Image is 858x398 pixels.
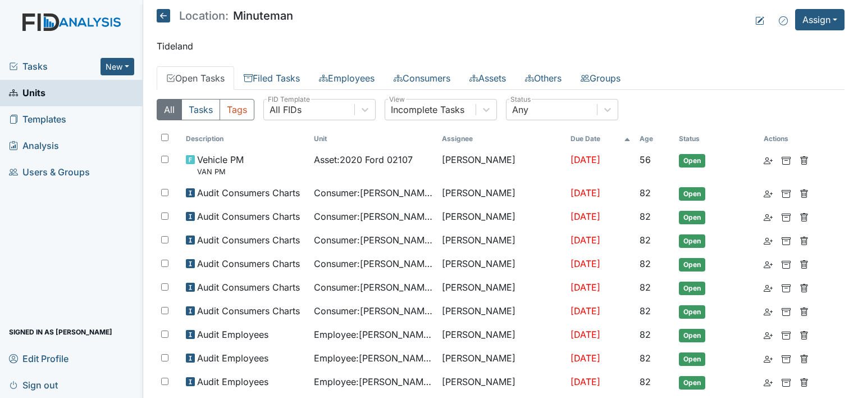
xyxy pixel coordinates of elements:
[437,182,565,205] td: [PERSON_NAME]
[391,103,464,116] div: Incomplete Tasks
[437,252,565,276] td: [PERSON_NAME]
[437,148,565,182] td: [PERSON_NAME]
[157,66,234,90] a: Open Tasks
[800,304,809,318] a: Delete
[679,154,705,168] span: Open
[640,211,651,222] span: 82
[640,305,651,316] span: 82
[314,281,433,294] span: Consumer : [PERSON_NAME]
[197,166,244,177] small: VAN PM
[571,376,600,387] span: [DATE]
[9,111,66,128] span: Templates
[566,129,635,148] th: Toggle SortBy
[309,129,437,148] th: Toggle SortBy
[157,9,293,22] h5: Minuteman
[179,10,229,21] span: Location:
[571,187,600,198] span: [DATE]
[679,187,705,201] span: Open
[437,300,565,323] td: [PERSON_NAME]
[640,282,651,293] span: 82
[9,60,101,73] a: Tasks
[197,351,268,365] span: Audit Employees
[197,257,300,270] span: Audit Consumers Charts
[314,186,433,200] span: Consumer : [PERSON_NAME]
[9,376,58,394] span: Sign out
[800,153,809,166] a: Delete
[197,328,268,341] span: Audit Employees
[571,154,600,165] span: [DATE]
[437,347,565,370] td: [PERSON_NAME]
[437,323,565,347] td: [PERSON_NAME]
[309,66,384,90] a: Employees
[197,233,300,247] span: Audit Consumers Charts
[571,211,600,222] span: [DATE]
[640,376,651,387] span: 82
[679,282,705,295] span: Open
[782,257,791,270] a: Archive
[679,329,705,342] span: Open
[157,99,254,120] div: Type filter
[679,211,705,224] span: Open
[515,66,571,90] a: Others
[9,137,59,155] span: Analysis
[635,129,674,148] th: Toggle SortBy
[640,234,651,246] span: 82
[314,257,433,270] span: Consumer : [PERSON_NAME]
[314,304,433,318] span: Consumer : [PERSON_NAME]
[234,66,309,90] a: Filed Tasks
[800,210,809,223] a: Delete
[314,351,433,365] span: Employee : [PERSON_NAME][GEOGRAPHIC_DATA]
[674,129,759,148] th: Toggle SortBy
[795,9,845,30] button: Assign
[571,282,600,293] span: [DATE]
[571,305,600,316] span: [DATE]
[782,210,791,223] a: Archive
[679,376,705,390] span: Open
[460,66,515,90] a: Assets
[800,375,809,388] a: Delete
[197,375,268,388] span: Audit Employees
[197,186,300,200] span: Audit Consumers Charts
[782,351,791,365] a: Archive
[181,99,220,120] button: Tasks
[197,153,244,177] span: Vehicle PM VAN PM
[437,205,565,229] td: [PERSON_NAME]
[512,103,528,116] div: Any
[640,352,651,364] span: 82
[9,84,45,102] span: Units
[679,258,705,272] span: Open
[571,66,630,90] a: Groups
[437,276,565,300] td: [PERSON_NAME]
[782,328,791,341] a: Archive
[181,129,309,148] th: Toggle SortBy
[800,281,809,294] a: Delete
[782,375,791,388] a: Archive
[437,129,565,148] th: Assignee
[270,103,302,116] div: All FIDs
[800,351,809,365] a: Delete
[101,58,134,75] button: New
[437,229,565,252] td: [PERSON_NAME]
[800,233,809,247] a: Delete
[9,164,90,181] span: Users & Groups
[640,258,651,269] span: 82
[679,352,705,366] span: Open
[640,187,651,198] span: 82
[9,350,69,367] span: Edit Profile
[197,210,300,223] span: Audit Consumers Charts
[384,66,460,90] a: Consumers
[782,153,791,166] a: Archive
[314,375,433,388] span: Employee : [PERSON_NAME], Sierra
[197,281,300,294] span: Audit Consumers Charts
[161,134,168,141] input: Toggle All Rows Selected
[679,305,705,319] span: Open
[571,258,600,269] span: [DATE]
[314,233,433,247] span: Consumer : [PERSON_NAME]
[9,323,112,341] span: Signed in as [PERSON_NAME]
[782,304,791,318] a: Archive
[800,328,809,341] a: Delete
[157,39,845,53] p: Tideland
[782,186,791,200] a: Archive
[571,329,600,340] span: [DATE]
[571,234,600,246] span: [DATE]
